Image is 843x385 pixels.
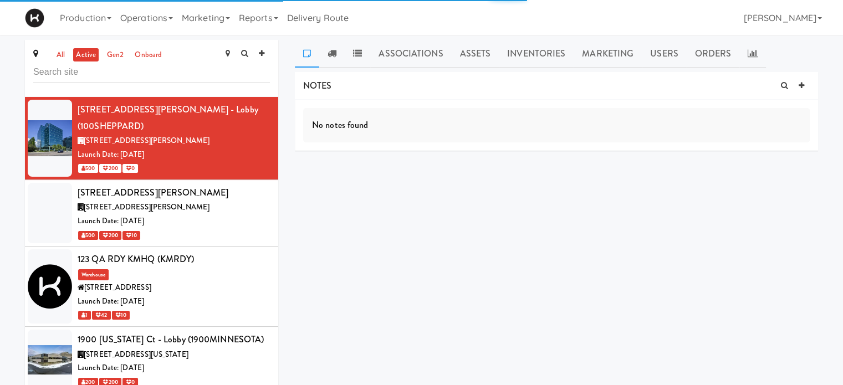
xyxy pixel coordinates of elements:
[303,79,332,92] span: NOTES
[78,251,270,268] div: 123 QA RDY KMHQ (KMRDY)
[78,101,270,134] div: [STREET_ADDRESS][PERSON_NAME] - Lobby (100SHEPPARD)
[78,331,270,348] div: 1900 [US_STATE] Ct - Lobby (1900MINNESOTA)
[25,97,278,180] li: [STREET_ADDRESS][PERSON_NAME] - Lobby (100SHEPPARD)[STREET_ADDRESS][PERSON_NAME]Launch Date: [DAT...
[99,231,121,240] span: 200
[99,164,121,173] span: 200
[574,40,642,68] a: Marketing
[54,48,68,62] a: all
[25,8,44,28] img: Micromart
[78,311,91,320] span: 1
[452,40,499,68] a: Assets
[84,282,151,292] span: [STREET_ADDRESS]
[84,135,210,146] span: [STREET_ADDRESS][PERSON_NAME]
[122,231,140,240] span: 10
[84,349,188,360] span: [STREET_ADDRESS][US_STATE]
[78,164,98,173] span: 500
[78,295,270,309] div: Launch Date: [DATE]
[78,184,270,201] div: [STREET_ADDRESS][PERSON_NAME]
[78,231,98,240] span: 500
[78,361,270,375] div: Launch Date: [DATE]
[687,40,740,68] a: Orders
[132,48,165,62] a: onboard
[122,164,138,173] span: 0
[78,148,270,162] div: Launch Date: [DATE]
[499,40,574,68] a: Inventories
[370,40,451,68] a: Associations
[112,311,130,320] span: 10
[104,48,126,62] a: gen2
[303,108,810,142] div: No notes found
[84,202,210,212] span: [STREET_ADDRESS][PERSON_NAME]
[25,247,278,327] li: 123 QA RDY KMHQ (KMRDY)Warehouse[STREET_ADDRESS]Launch Date: [DATE] 1 42 10
[642,40,687,68] a: Users
[92,311,110,320] span: 42
[25,180,278,247] li: [STREET_ADDRESS][PERSON_NAME][STREET_ADDRESS][PERSON_NAME]Launch Date: [DATE] 500 200 10
[33,62,270,83] input: Search site
[73,48,99,62] a: active
[78,269,109,280] span: Warehouse
[78,214,270,228] div: Launch Date: [DATE]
